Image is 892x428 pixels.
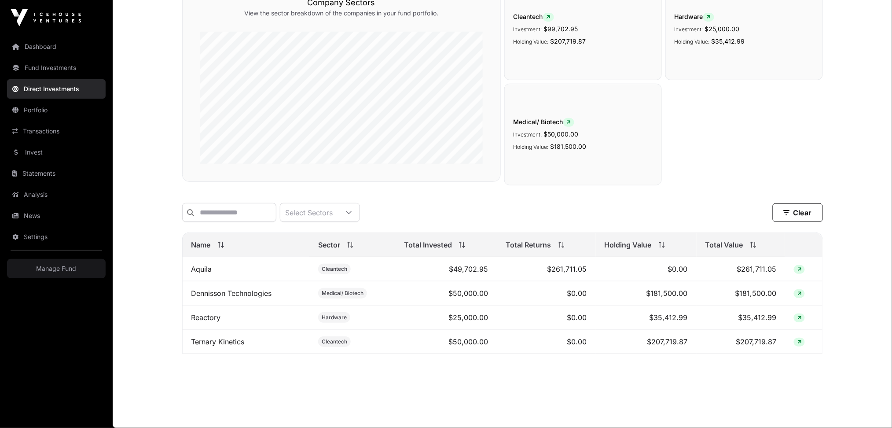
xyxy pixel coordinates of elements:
td: $0.00 [497,306,596,330]
span: Hardware [322,314,347,321]
td: $207,719.87 [596,330,697,354]
td: $49,702.95 [395,257,497,281]
span: Hardware [675,12,814,22]
td: $0.00 [596,257,697,281]
td: $261,711.05 [697,257,786,281]
span: Cleantech [322,266,347,273]
a: Invest [7,143,106,162]
span: Total Invested [404,240,452,250]
button: Clear [773,203,823,222]
a: Aquila [191,265,212,273]
td: $181,500.00 [596,281,697,306]
span: Holding Value: [675,38,710,45]
td: $0.00 [497,330,596,354]
td: $181,500.00 [697,281,786,306]
td: $50,000.00 [395,330,497,354]
a: Analysis [7,185,106,204]
span: Investment: [675,26,703,33]
span: Medical/ Biotech [322,290,363,297]
a: Settings [7,227,106,247]
span: Holding Value: [514,38,549,45]
a: Manage Fund [7,259,106,278]
span: Sector [318,240,340,250]
td: $35,412.99 [596,306,697,330]
span: $181,500.00 [551,143,587,150]
td: $261,711.05 [497,257,596,281]
a: Ternary Kinetics [191,337,245,346]
span: Holding Value [605,240,652,250]
span: Holding Value: [514,144,549,150]
a: Reactory [191,313,221,322]
div: Select Sectors [280,203,338,221]
a: Fund Investments [7,58,106,77]
span: $207,719.87 [551,37,586,45]
span: Medical/ Biotech [514,118,653,127]
span: Cleantech [514,12,653,22]
a: Portfolio [7,100,106,120]
td: $35,412.99 [697,306,786,330]
td: $25,000.00 [395,306,497,330]
span: Total Returns [506,240,551,250]
td: $0.00 [497,281,596,306]
a: Dennisson Technologies [191,289,272,298]
a: Direct Investments [7,79,106,99]
p: View the sector breakdown of the companies in your fund portfolio. [200,9,483,18]
a: News [7,206,106,225]
span: $25,000.00 [705,25,740,33]
span: $50,000.00 [544,130,579,138]
span: Total Value [705,240,743,250]
a: Dashboard [7,37,106,56]
span: Name [191,240,211,250]
img: Icehouse Ventures Logo [11,9,81,26]
span: Cleantech [322,338,347,345]
span: Investment: [514,26,542,33]
span: $35,412.99 [712,37,745,45]
a: Statements [7,164,106,183]
span: $99,702.95 [544,25,578,33]
span: Investment: [514,131,542,138]
iframe: Chat Widget [848,386,892,428]
a: Transactions [7,122,106,141]
td: $50,000.00 [395,281,497,306]
td: $207,719.87 [697,330,786,354]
